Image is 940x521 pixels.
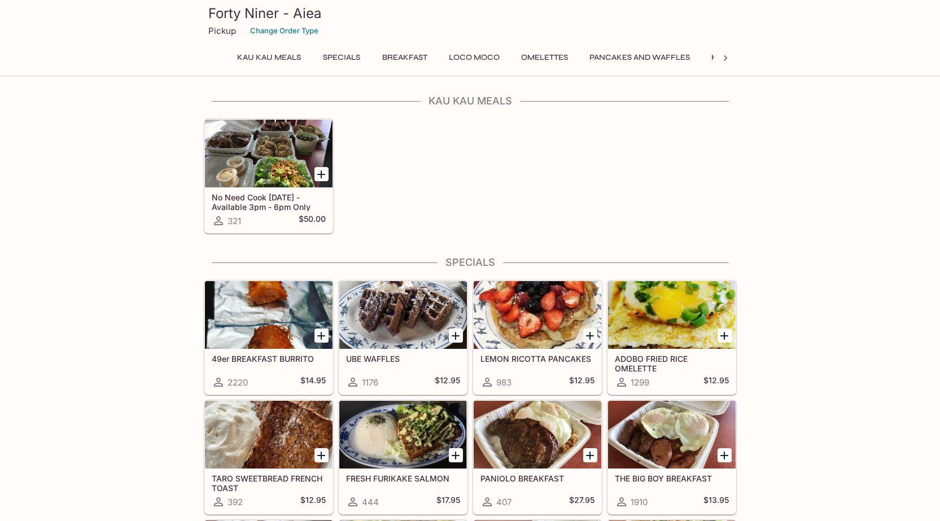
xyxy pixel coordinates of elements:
a: LEMON RICOTTA PANCAKES983$12.95 [473,281,602,395]
button: Add UBE WAFFLES [449,329,463,343]
h5: LEMON RICOTTA PANCAKES [480,354,594,364]
span: 983 [496,377,511,388]
button: Add ADOBO FRIED RICE OMELETTE [718,329,732,343]
div: FRESH FURIKAKE SALMON [339,401,467,469]
button: Change Order Type [245,22,323,40]
button: Breakfast [376,50,434,65]
button: Add LEMON RICOTTA PANCAKES [583,329,597,343]
h5: $50.00 [299,214,326,227]
div: No Need Cook Today - Available 3pm - 6pm Only [205,120,333,187]
p: Pickup [208,25,236,36]
div: LEMON RICOTTA PANCAKES [474,281,601,349]
a: THE BIG BOY BREAKFAST1910$13.95 [607,400,736,514]
a: PANIOLO BREAKFAST407$27.95 [473,400,602,514]
button: Specials [316,50,367,65]
span: 1910 [631,497,648,507]
h5: THE BIG BOY BREAKFAST [615,474,729,483]
button: Loco Moco [443,50,506,65]
div: THE BIG BOY BREAKFAST [608,401,736,469]
h5: $12.95 [569,375,594,389]
span: 1299 [631,377,649,388]
h4: Kau Kau Meals [204,95,737,107]
span: 392 [228,497,243,507]
div: TARO SWEETBREAD FRENCH TOAST [205,401,333,469]
h5: $27.95 [569,495,594,509]
button: Omelettes [515,50,574,65]
a: No Need Cook [DATE] - Available 3pm - 6pm Only321$50.00 [204,119,333,233]
div: PANIOLO BREAKFAST [474,401,601,469]
span: 444 [362,497,379,507]
div: ADOBO FRIED RICE OMELETTE [608,281,736,349]
h5: $14.95 [300,375,326,389]
a: TARO SWEETBREAD FRENCH TOAST392$12.95 [204,400,333,514]
button: Add FRESH FURIKAKE SALMON [449,448,463,462]
button: Add 49er BREAKFAST BURRITO [314,329,329,343]
button: Add PANIOLO BREAKFAST [583,448,597,462]
span: 407 [496,497,511,507]
h5: $12.95 [300,495,326,509]
span: 321 [228,216,241,226]
button: Pancakes and Waffles [583,50,696,65]
h5: FRESH FURIKAKE SALMON [346,474,460,483]
a: 49er BREAKFAST BURRITO2220$14.95 [204,281,333,395]
h5: $17.95 [436,495,460,509]
h5: $12.95 [435,375,460,389]
span: 2220 [228,377,248,388]
a: FRESH FURIKAKE SALMON444$17.95 [339,400,467,514]
h3: Forty Niner - Aiea [208,5,732,22]
h5: $13.95 [703,495,729,509]
div: 49er BREAKFAST BURRITO [205,281,333,349]
h5: ADOBO FRIED RICE OMELETTE [615,354,729,373]
a: UBE WAFFLES1176$12.95 [339,281,467,395]
h5: No Need Cook [DATE] - Available 3pm - 6pm Only [212,192,326,211]
button: Hawaiian Style French Toast [705,50,845,65]
h5: 49er BREAKFAST BURRITO [212,354,326,364]
button: Add No Need Cook Today - Available 3pm - 6pm Only [314,167,329,181]
button: Add TARO SWEETBREAD FRENCH TOAST [314,448,329,462]
div: UBE WAFFLES [339,281,467,349]
h5: TARO SWEETBREAD FRENCH TOAST [212,474,326,492]
button: Add THE BIG BOY BREAKFAST [718,448,732,462]
h5: $12.95 [703,375,729,389]
span: 1176 [362,377,378,388]
h5: UBE WAFFLES [346,354,460,364]
button: Kau Kau Meals [231,50,307,65]
a: ADOBO FRIED RICE OMELETTE1299$12.95 [607,281,736,395]
h5: PANIOLO BREAKFAST [480,474,594,483]
h4: Specials [204,256,737,269]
